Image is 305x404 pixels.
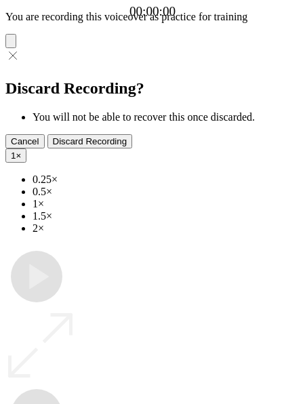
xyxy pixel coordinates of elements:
li: 0.5× [33,186,300,198]
button: Discard Recording [47,134,133,148]
span: 1 [11,150,16,161]
li: 0.25× [33,174,300,186]
li: 1× [33,198,300,210]
a: 00:00:00 [129,4,176,19]
button: 1× [5,148,26,163]
p: You are recording this voiceover as practice for training [5,11,300,23]
li: 2× [33,222,300,235]
h2: Discard Recording? [5,79,300,98]
li: You will not be able to recover this once discarded. [33,111,300,123]
button: Cancel [5,134,45,148]
li: 1.5× [33,210,300,222]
